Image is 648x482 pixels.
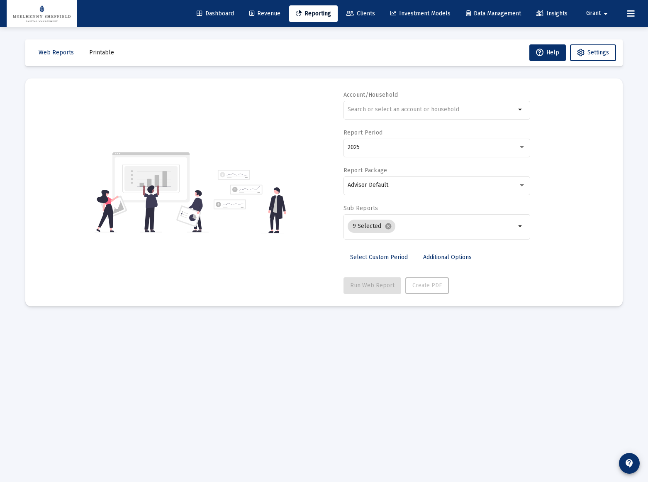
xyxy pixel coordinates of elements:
button: Run Web Report [343,277,401,294]
mat-icon: arrow_drop_down [601,5,611,22]
mat-icon: arrow_drop_down [516,105,526,115]
a: Revenue [243,5,287,22]
span: Revenue [249,10,280,17]
mat-icon: contact_support [624,458,634,468]
mat-chip: 9 Selected [348,220,395,233]
button: Help [529,44,566,61]
img: Dashboard [13,5,71,22]
mat-chip-list: Selection [348,218,516,235]
label: Report Period [343,129,383,136]
span: 2025 [348,144,360,151]
span: Advisor Default [348,181,388,188]
img: reporting [95,151,209,233]
a: Data Management [459,5,528,22]
span: Web Reports [39,49,74,56]
img: reporting-alt [214,170,286,233]
button: Settings [570,44,616,61]
span: Printable [89,49,114,56]
button: Create PDF [405,277,449,294]
a: Clients [340,5,382,22]
a: Reporting [289,5,338,22]
button: Grant [576,5,621,22]
span: Reporting [296,10,331,17]
button: Web Reports [32,44,80,61]
input: Search or select an account or household [348,106,516,113]
label: Report Package [343,167,387,174]
span: Dashboard [197,10,234,17]
span: Insights [536,10,568,17]
span: Run Web Report [350,282,395,289]
span: Select Custom Period [350,254,408,261]
span: Grant [586,10,601,17]
a: Insights [530,5,574,22]
mat-icon: arrow_drop_down [516,221,526,231]
span: Settings [587,49,609,56]
mat-icon: cancel [385,223,392,230]
span: Data Management [466,10,521,17]
button: Printable [83,44,121,61]
span: Additional Options [423,254,472,261]
label: Sub Reports [343,205,378,212]
span: Clients [346,10,375,17]
span: Help [536,49,559,56]
a: Investment Models [384,5,457,22]
span: Investment Models [390,10,451,17]
label: Account/Household [343,91,398,98]
a: Dashboard [190,5,241,22]
span: Create PDF [412,282,442,289]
